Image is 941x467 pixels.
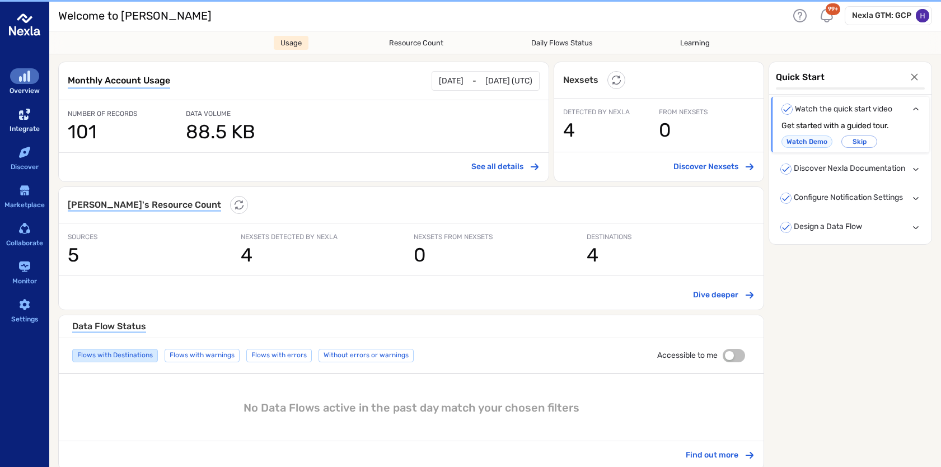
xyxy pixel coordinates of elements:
div: Watch the quick start video [773,97,929,122]
p: [DATE] (UTC) [485,74,532,88]
div: - [432,72,539,90]
h3: Welcome to [PERSON_NAME] [58,9,212,22]
span: Design a Data Flow [794,222,862,233]
span: Daily Flows Status [531,39,593,47]
h1: 0 [659,119,755,142]
h1: 101 [68,121,186,143]
h1: 0 [414,244,582,267]
h5: No Data Flows active in the past day match your chosen filters [244,401,579,414]
h1: 5 [68,244,236,267]
p: [DATE] [439,74,464,88]
span: Configure Notification Settings [794,193,903,204]
div: Monitor [12,275,37,287]
a: Collaborate [7,220,43,251]
span: DATA VOLUME [186,109,304,118]
a: Marketplace [7,181,43,213]
img: logo [9,9,40,40]
button: Dive deeper [689,285,759,305]
span: FROM NEXSETS [659,108,755,116]
span: Watch the quick start video [795,104,892,115]
h1: 88.5 KB [186,121,304,143]
div: Integrate [10,123,40,135]
span: Flows with warnings [165,347,239,363]
img: ACg8ocJfsw-lCdNU7Q_oT4dyXxQKwL13WiENarzUPZPiEKFxUXezNQ=s96-c [916,9,929,22]
button: Discover Nexsets [669,157,759,177]
h6: Nexsets [563,74,598,86]
div: Get started with a guided tour. [773,122,929,131]
a: Overview [7,67,43,99]
div: Discover Nexla Documentation [771,157,929,181]
button: Find out more [681,445,759,465]
span: Flows with errors [247,347,311,363]
span: Resource Count [389,39,443,47]
span: NEXSETS FROM NEXSETS [414,232,582,241]
div: Collaborate [6,237,43,249]
span: Without errors or warnings [319,347,413,363]
span: Monthly Account Usage [68,75,170,86]
span: Usage [280,39,302,47]
div: Settings [11,314,38,325]
div: Flows with errors [246,349,312,362]
div: Discover [11,161,39,173]
a: Settings [7,296,43,327]
h6: Data Flow Status [72,321,146,332]
h1: 4 [241,244,409,267]
span: Quick Start [776,72,825,83]
span: Flows with Destinations [73,347,157,363]
span: Accessible to me [657,350,718,361]
button: See all details [467,157,544,177]
a: Discover [7,143,43,175]
div: Notifications [818,7,836,25]
h1: 4 [563,119,659,142]
h1: 4 [587,244,755,267]
div: Flows with warnings [165,349,240,362]
span: Learning [680,39,710,47]
div: 99+ [826,3,840,16]
span: DESTINATIONS [587,232,755,241]
div: Overview [10,85,40,97]
a: Monitor [7,258,43,289]
span: DETECTED BY NEXLA [563,108,659,116]
span: SOURCES [68,232,236,241]
a: Watch Demo [781,136,832,148]
div: Without errors or warnings [319,349,414,362]
a: Integrate [7,105,43,137]
span: NEXSETS DETECTED BY NEXLA [241,232,409,241]
div: Help [791,7,809,25]
div: Configure Notification Settings [771,186,929,211]
div: Design a Data Flow [771,215,929,240]
span: NUMBER OF RECORDS [68,109,186,118]
span: Discover Nexla Documentation [794,164,905,175]
div: Marketplace [4,199,45,211]
button: Skip [841,136,877,148]
h6: Nexla GTM: GCP [852,10,911,21]
div: Flows with Destinations [72,349,158,362]
h6: [PERSON_NAME] 's Resource Count [68,199,221,211]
